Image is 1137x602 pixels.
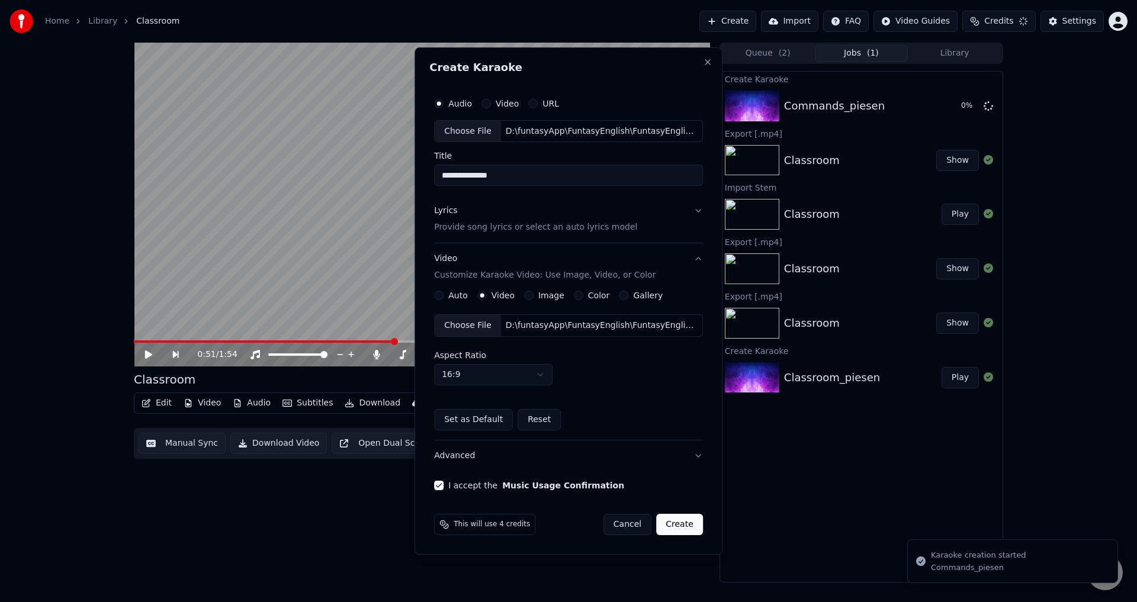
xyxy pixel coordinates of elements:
h2: Create Karaoke [429,62,708,73]
span: This will use 4 credits [454,520,530,529]
label: I accept the [448,481,624,490]
div: D:\funtasyApp\FuntasyEnglish\FuntasyEnglish-frontend\public\data\1B\Commands\Commands_piesen.mp3 [501,125,702,137]
label: Image [538,291,564,300]
div: Lyrics [434,205,457,217]
p: Provide song lyrics or select an auto lyrics model [434,222,637,234]
label: Video [496,99,519,108]
div: VideoCustomize Karaoke Video: Use Image, Video, or Color [434,291,703,440]
button: VideoCustomize Karaoke Video: Use Image, Video, or Color [434,244,703,291]
label: Title [434,152,703,160]
label: Audio [448,99,472,108]
div: Choose File [435,315,501,336]
button: Reset [518,409,561,430]
div: D:\funtasyApp\FuntasyEnglish\FuntasyEnglish-frontend\public\data\1B\Commands\1B-1Classroom comman... [501,320,702,331]
button: LyricsProvide song lyrics or select an auto lyrics model [434,196,703,243]
label: URL [542,99,559,108]
label: Gallery [633,291,663,300]
button: I accept the [502,481,624,490]
label: Auto [448,291,468,300]
p: Customize Karaoke Video: Use Image, Video, or Color [434,269,656,281]
button: Advanced [434,440,703,471]
label: Video [492,291,515,300]
label: Aspect Ratio [434,351,703,359]
button: Create [656,514,703,535]
div: Choose File [435,121,501,142]
button: Cancel [603,514,651,535]
button: Set as Default [434,409,513,430]
div: Video [434,253,656,282]
label: Color [588,291,610,300]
